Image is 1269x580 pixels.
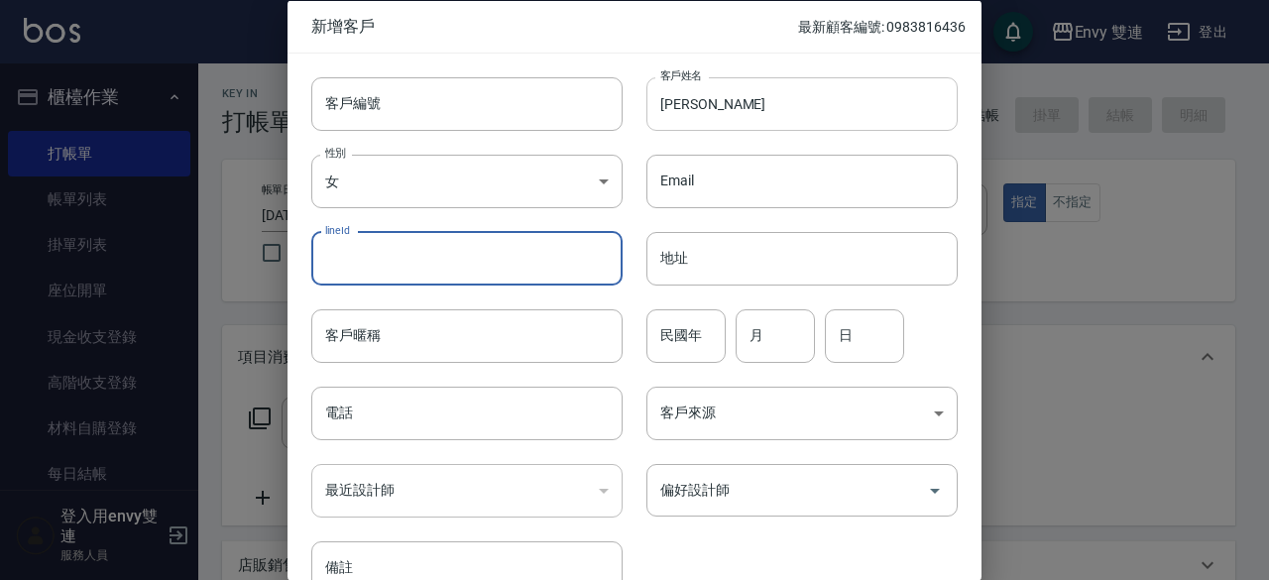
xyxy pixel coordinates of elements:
label: 性別 [325,145,346,160]
div: 女 [311,154,623,207]
p: 最新顧客編號: 0983816436 [798,16,966,37]
label: 客戶姓名 [660,67,702,82]
label: lineId [325,222,350,237]
span: 新增客戶 [311,16,798,36]
button: Open [919,474,951,506]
